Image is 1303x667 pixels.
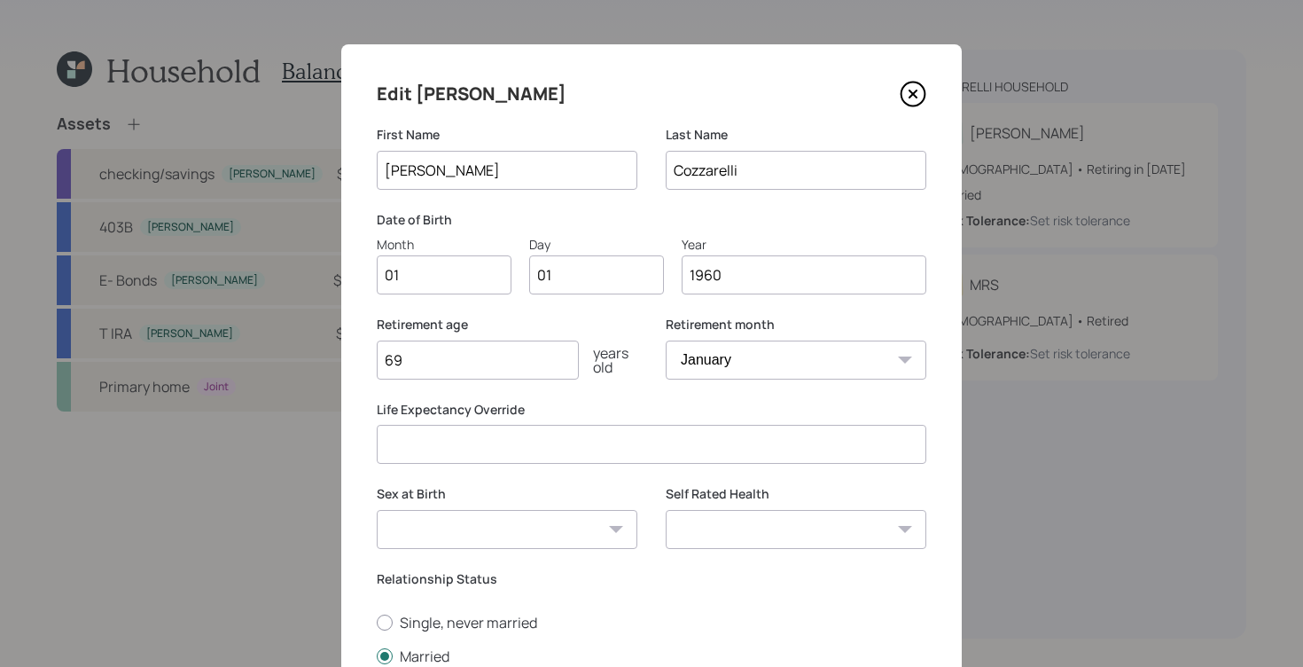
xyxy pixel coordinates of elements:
[682,255,926,294] input: Year
[377,401,926,419] label: Life Expectancy Override
[666,126,926,144] label: Last Name
[377,570,926,588] label: Relationship Status
[529,235,664,254] div: Day
[377,211,926,229] label: Date of Birth
[377,80,566,108] h4: Edit [PERSON_NAME]
[377,647,926,666] label: Married
[666,316,926,333] label: Retirement month
[377,126,637,144] label: First Name
[377,613,926,632] label: Single, never married
[377,255,511,294] input: Month
[377,316,637,333] label: Retirement age
[377,485,637,503] label: Sex at Birth
[682,235,926,254] div: Year
[666,485,926,503] label: Self Rated Health
[377,235,511,254] div: Month
[579,346,637,374] div: years old
[529,255,664,294] input: Day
